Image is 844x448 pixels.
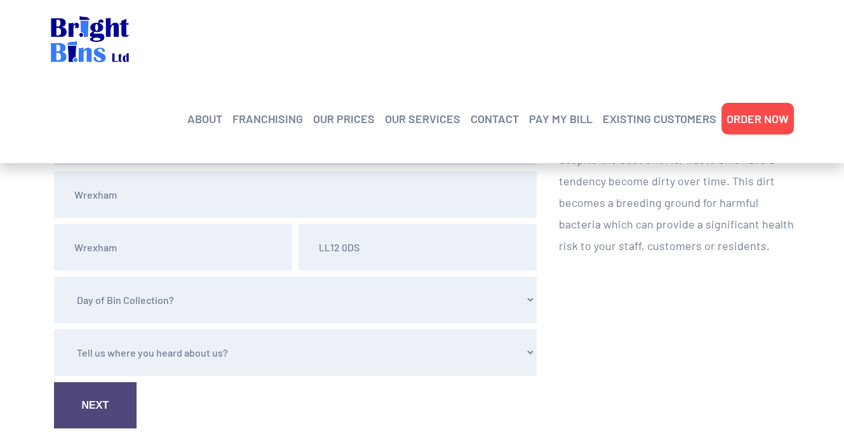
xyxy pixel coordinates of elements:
input: Postcode [298,224,537,270]
a: OUR SERVICES [385,109,460,128]
a: FRANCHISING [232,109,303,128]
a: EXISTING CUSTOMERS [603,109,716,128]
p: At Bright Bins, we appreciate the importance our commercial customers place on achieving the high... [559,84,794,256]
a: ABOUT [187,109,222,128]
input: City [54,171,537,218]
a: CONTACT [471,109,519,128]
input: County [54,224,292,270]
a: Next [54,382,137,428]
a: OUR PRICES [313,109,375,128]
a: PAY MY BILL [529,109,593,128]
a: ORDER NOW [727,109,789,128]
